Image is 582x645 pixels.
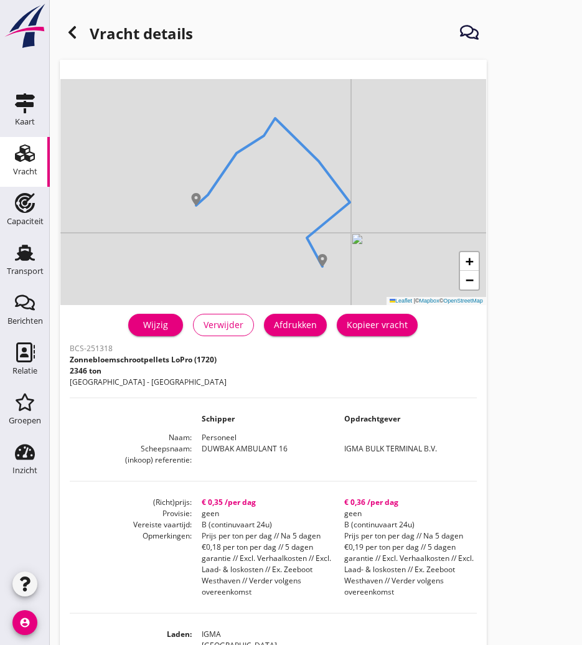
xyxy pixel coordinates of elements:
dd: € 0,35 /per dag [192,497,334,508]
div: Kaart [15,118,35,126]
a: Wijzig [128,314,183,336]
a: OpenStreetMap [443,298,483,304]
div: Groepen [9,417,41,425]
div: © © [387,297,486,305]
dt: Naam [70,432,192,443]
img: Marker [316,254,329,266]
dd: DUWBAK AMBULANT 16 [192,443,334,454]
p: 2346 ton [70,365,227,377]
button: Afdrukken [264,314,327,336]
dt: (Richt)prijs [70,497,192,508]
div: Inzicht [12,466,37,474]
div: Wijzig [138,318,173,331]
div: Relatie [12,367,37,375]
img: logo-small.a267ee39.svg [2,3,47,49]
dd: € 0,36 /per dag [334,497,477,508]
div: Afdrukken [274,318,317,331]
span: + [466,253,474,269]
dd: Opdrachtgever [334,413,477,425]
dt: Vereiste vaartijd [70,519,192,530]
div: Vracht [13,167,37,176]
div: Kopieer vracht [347,318,408,331]
span: Zonnebloemschrootpellets LoPro (1720) [70,354,217,365]
dt: (inkoop) referentie [70,454,192,466]
dd: geen [334,508,477,519]
dt: Scheepsnaam [70,443,192,454]
h1: Vracht details [60,20,193,50]
dd: IGMA BULK TERMINAL B.V. [334,443,477,454]
button: Kopieer vracht [337,314,418,336]
div: Transport [7,267,44,275]
span: BCS-251318 [70,343,113,354]
dd: Personeel [192,432,477,443]
dd: Prijs per ton per dag // Na 5 dagen €0,19 per ton per dag // 5 dagen garantie // Excl. Verhaalkos... [334,530,477,598]
a: Zoom out [460,271,479,290]
dd: B (continuvaart 24u) [192,519,334,530]
dd: geen [192,508,334,519]
dt: Provisie [70,508,192,519]
dd: B (continuvaart 24u) [334,519,477,530]
dd: Prijs per ton per dag // Na 5 dagen €0,18 per ton per dag // 5 dagen garantie // Excl. Verhaalkos... [192,530,334,598]
div: Berichten [7,317,43,325]
a: Zoom in [460,252,479,271]
a: Leaflet [390,298,412,304]
div: Capaciteit [7,217,44,225]
i: account_circle [12,610,37,635]
span: | [414,298,415,304]
a: Mapbox [420,298,439,304]
button: Verwijder [193,314,254,336]
img: Marker [190,193,202,205]
div: Verwijder [204,318,243,331]
p: [GEOGRAPHIC_DATA] - [GEOGRAPHIC_DATA] [70,377,227,388]
dt: Opmerkingen [70,530,192,598]
dd: Schipper [192,413,334,425]
span: − [466,272,474,288]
